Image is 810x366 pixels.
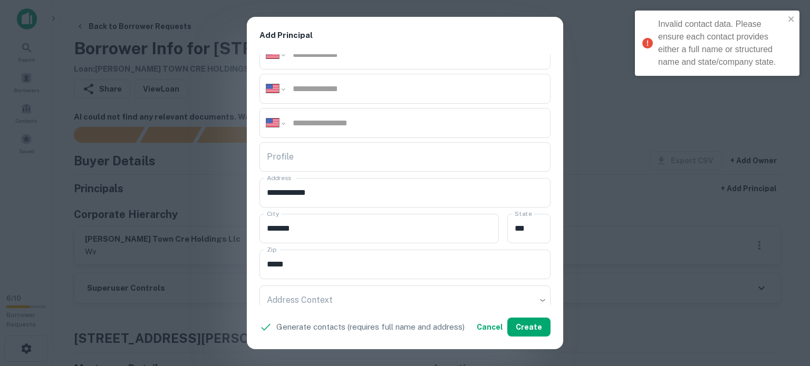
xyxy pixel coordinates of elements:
[247,17,563,54] h2: Add Principal
[259,285,551,315] div: ​
[788,15,795,25] button: close
[515,209,532,218] label: State
[267,173,291,182] label: Address
[658,18,785,68] div: Invalid contact data. Please ensure each contact provides either a full name or structured name a...
[757,282,810,332] iframe: Chat Widget
[507,318,551,337] button: Create
[472,318,507,337] button: Cancel
[267,245,276,254] label: Zip
[267,209,279,218] label: City
[276,321,465,333] p: Generate contacts (requires full name and address)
